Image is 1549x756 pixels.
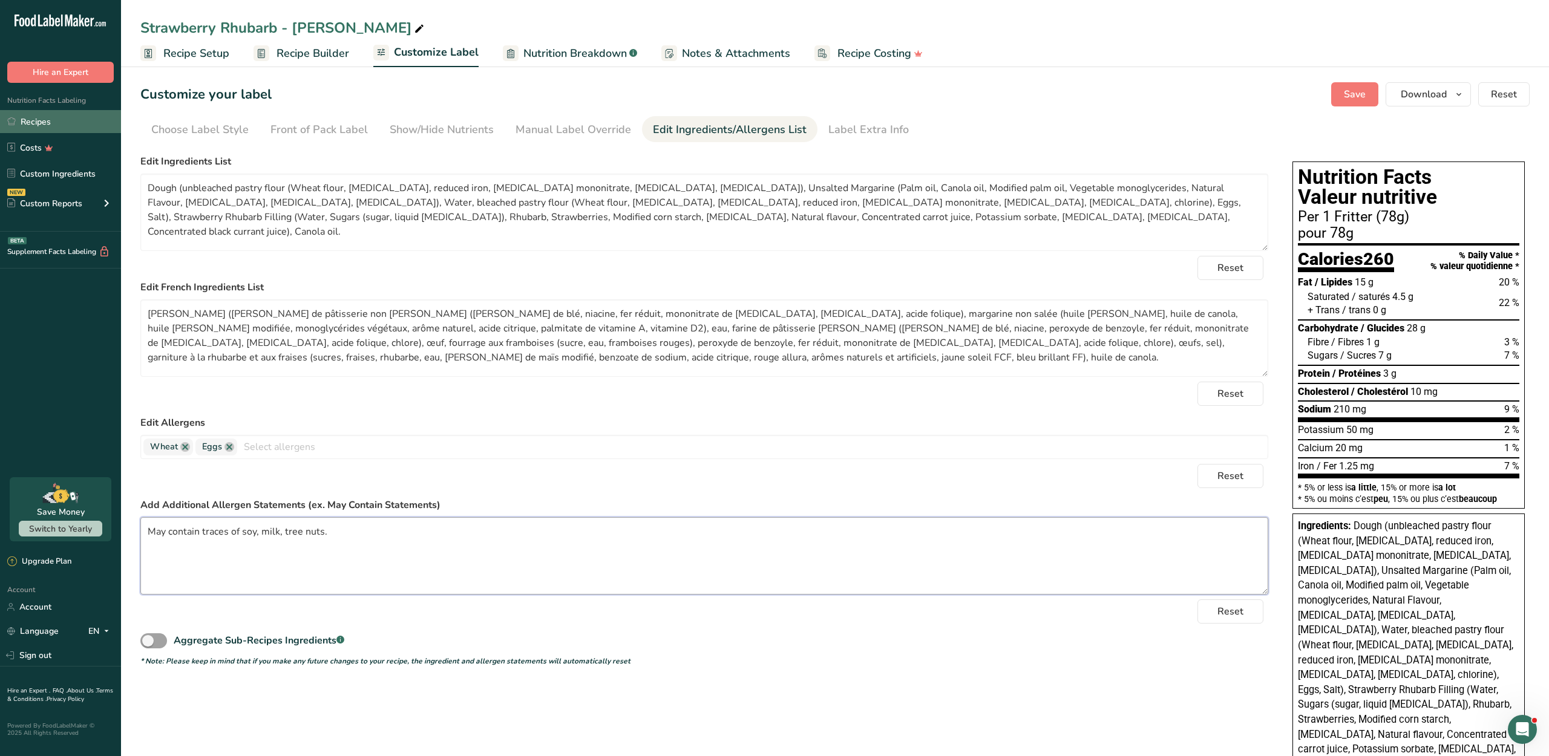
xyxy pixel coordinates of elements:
span: / Fer [1317,460,1337,472]
div: Choose Label Style [151,122,249,138]
span: beaucoup [1459,494,1497,504]
span: 1 % [1504,442,1519,454]
span: Reset [1217,261,1243,275]
span: 7 % [1504,350,1519,361]
section: * 5% or less is , 15% or more is [1298,478,1519,503]
span: Calcium [1298,442,1333,454]
span: 3 % [1504,336,1519,348]
span: Recipe Costing [837,45,911,62]
div: Front of Pack Label [270,122,368,138]
span: Cholesterol [1298,386,1349,397]
span: 10 mg [1410,386,1438,397]
span: / Cholestérol [1351,386,1408,397]
div: Calories [1298,250,1394,273]
button: Download [1386,82,1471,106]
a: FAQ . [53,686,67,695]
div: Strawberry Rhubarb - [PERSON_NAME] [140,17,427,39]
span: 28 g [1407,322,1426,334]
span: 50 mg [1346,424,1374,435]
span: Recipe Builder [277,45,349,62]
div: % Daily Value * % valeur quotidienne * [1430,250,1519,272]
span: / Sucres [1340,350,1376,361]
div: Powered By FoodLabelMaker © 2025 All Rights Reserved [7,722,114,737]
span: Sugars [1308,350,1338,361]
a: Recipe Builder [254,40,349,67]
label: Add Additional Allergen Statements (ex. May Contain Statements) [140,498,1268,512]
a: Recipe Setup [140,40,229,67]
span: Save [1344,87,1366,102]
div: BETA [8,237,27,244]
div: Per 1 Fritter (78g) [1298,210,1519,224]
span: Switch to Yearly [29,523,92,535]
div: Save Money [37,506,85,518]
span: Fat [1298,276,1312,288]
a: Terms & Conditions . [7,686,113,703]
span: / Glucides [1361,322,1404,334]
span: 7 % [1504,460,1519,472]
span: 260 [1363,249,1394,269]
span: a lot [1438,483,1456,492]
div: * 5% ou moins c’est , 15% ou plus c’est [1298,495,1519,503]
i: * Note: Please keep in mind that if you make any future changes to your recipe, the ingredient an... [140,656,630,666]
div: Show/Hide Nutrients [390,122,494,138]
span: 15 g [1355,276,1374,288]
span: Protein [1298,368,1330,379]
span: Nutrition Breakdown [523,45,627,62]
span: / Lipides [1315,276,1352,288]
button: Switch to Yearly [19,521,102,536]
div: pour 78g [1298,226,1519,241]
span: Saturated [1308,291,1349,302]
span: Customize Label [394,44,479,60]
div: Manual Label Override [516,122,631,138]
span: Reset [1217,604,1243,619]
span: 20 mg [1335,442,1363,454]
input: Select allergens [237,437,1268,456]
button: Reset [1197,599,1263,624]
a: Recipe Costing [814,40,923,67]
a: Notes & Attachments [661,40,790,67]
span: Reset [1217,386,1243,401]
span: 20 % [1499,276,1519,288]
span: 2 % [1504,424,1519,435]
div: Aggregate Sub-Recipes Ingredients [174,633,344,648]
a: Customize Label [373,39,479,68]
span: 1.25 mg [1339,460,1374,472]
label: Edit Allergens [140,415,1268,430]
span: / Protéines [1332,368,1381,379]
label: Edit Ingredients List [140,154,1268,169]
div: Custom Reports [7,197,82,210]
span: 7 g [1378,350,1392,361]
a: Privacy Policy [47,695,84,703]
span: Iron [1298,460,1314,472]
span: peu [1374,494,1388,504]
span: 22 % [1499,297,1519,308]
button: Hire an Expert [7,62,114,83]
div: Edit Ingredients/Allergens List [653,122,807,138]
span: / Fibres [1331,336,1364,348]
span: a little [1351,483,1377,492]
a: Language [7,621,59,642]
span: 0 g [1373,304,1386,316]
span: Reset [1217,469,1243,483]
span: 9 % [1504,403,1519,415]
button: Reset [1197,464,1263,488]
span: 1 g [1366,336,1380,348]
span: 4.5 g [1392,291,1413,302]
span: 3 g [1383,368,1397,379]
a: About Us . [67,686,96,695]
span: / trans [1342,304,1371,316]
span: Reset [1491,87,1517,102]
span: Fibre [1308,336,1329,348]
span: Sodium [1298,403,1331,415]
div: EN [88,624,114,639]
span: Carbohydrate [1298,322,1358,334]
span: Potassium [1298,424,1344,435]
span: Ingredients: [1298,520,1351,532]
iframe: Intercom live chat [1508,715,1537,744]
span: Wheat [150,440,178,454]
span: + Trans [1308,304,1340,316]
a: Nutrition Breakdown [503,40,637,67]
span: Notes & Attachments [682,45,790,62]
button: Save [1331,82,1378,106]
span: Eggs [202,440,222,454]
